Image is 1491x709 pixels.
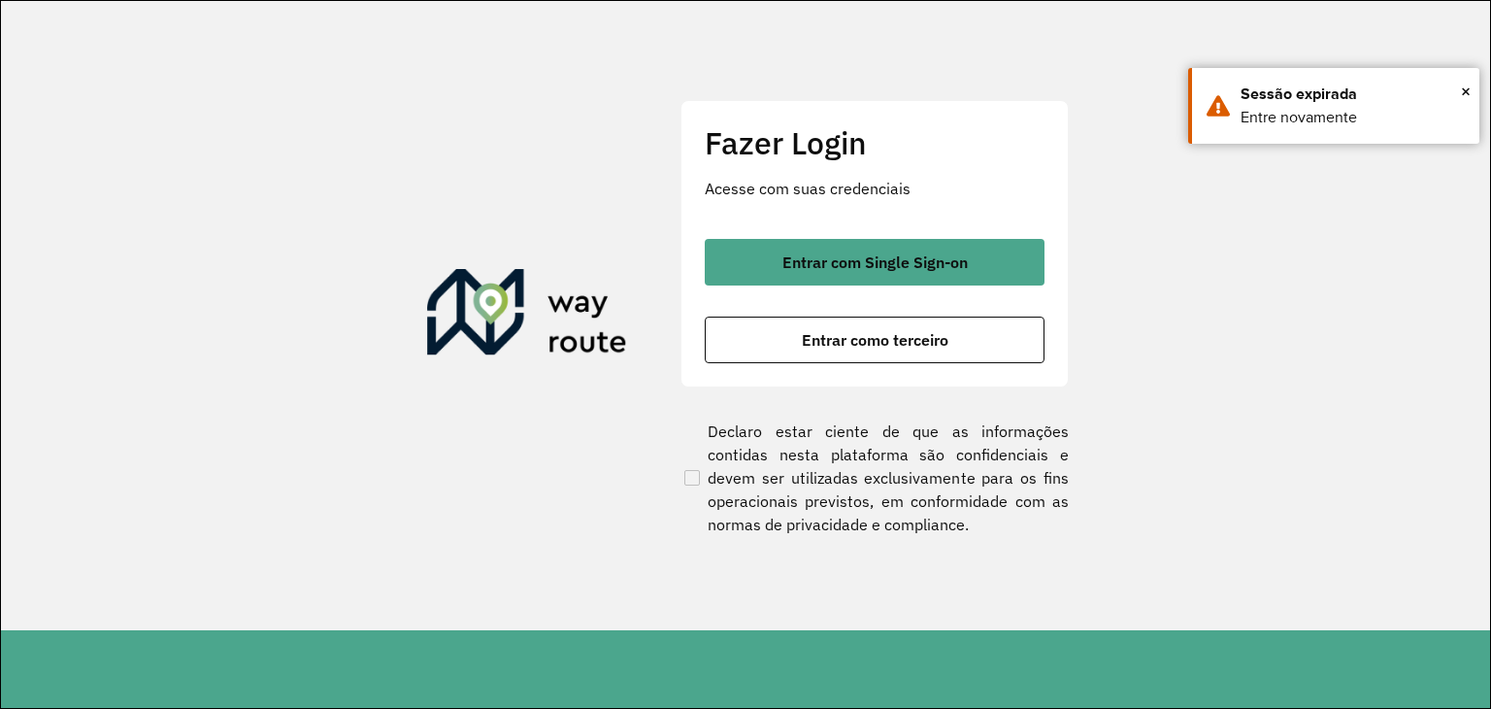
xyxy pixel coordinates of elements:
div: Entre novamente [1241,106,1465,129]
img: Roteirizador AmbevTech [427,269,627,362]
label: Declaro estar ciente de que as informações contidas nesta plataforma são confidenciais e devem se... [680,420,1069,536]
button: button [705,239,1044,286]
span: Entrar com Single Sign-on [782,254,968,270]
div: Sessão expirada [1241,83,1465,106]
span: Entrar como terceiro [802,332,948,348]
p: Acesse com suas credenciais [705,177,1044,200]
button: Close [1461,77,1471,106]
span: × [1461,77,1471,106]
h2: Fazer Login [705,124,1044,161]
button: button [705,317,1044,363]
